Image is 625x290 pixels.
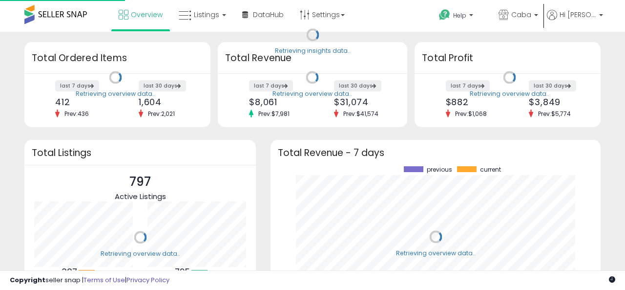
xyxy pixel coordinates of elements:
[131,10,163,20] span: Overview
[101,249,180,258] div: Retrieving overview data..
[438,9,451,21] i: Get Help
[272,89,352,98] div: Retrieving overview data..
[10,275,45,285] strong: Copyright
[431,1,490,32] a: Help
[396,249,476,258] div: Retrieving overview data..
[547,10,603,32] a: Hi [PERSON_NAME]
[470,89,549,98] div: Retrieving overview data..
[10,276,169,285] div: seller snap | |
[194,10,219,20] span: Listings
[560,10,596,20] span: Hi [PERSON_NAME]
[453,11,466,20] span: Help
[76,89,155,98] div: Retrieving overview data..
[511,10,531,20] span: Caba
[253,10,284,20] span: DataHub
